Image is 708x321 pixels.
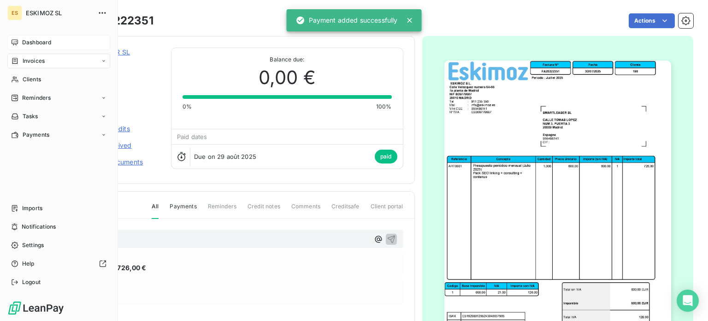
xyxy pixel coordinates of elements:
[183,103,192,111] span: 0%
[7,35,110,50] a: Dashboard
[7,127,110,142] a: Payments
[259,64,316,91] span: 0,00 €
[371,202,403,218] span: Client portal
[85,12,153,29] h3: FA20222351
[375,150,397,164] span: paid
[23,75,41,84] span: Clients
[22,94,51,102] span: Reminders
[629,13,675,28] button: Actions
[7,72,110,87] a: Clients
[7,109,110,124] a: Tasks
[208,202,236,218] span: Reminders
[291,202,320,218] span: Comments
[7,301,65,315] img: Logo LeanPay
[248,202,280,218] span: Credit notes
[194,153,256,160] span: Due on 29 août 2025
[22,204,42,212] span: Imports
[26,9,92,17] span: ESKIMOZ SL
[170,202,196,218] span: Payments
[183,55,391,64] span: Balance due:
[22,260,35,268] span: Help
[7,6,22,20] div: ES
[7,256,110,271] a: Help
[22,38,51,47] span: Dashboard
[296,12,398,29] div: Payment added successfully
[376,103,392,111] span: 100%
[23,131,49,139] span: Payments
[22,223,56,231] span: Notifications
[7,54,110,68] a: Invoices
[117,263,146,273] span: 726,00 €
[177,133,207,140] span: Paid dates
[23,112,38,121] span: Tasks
[22,241,44,249] span: Settings
[22,278,41,286] span: Logout
[7,91,110,105] a: Reminders
[677,290,699,312] div: Open Intercom Messenger
[7,238,110,253] a: Settings
[7,201,110,216] a: Imports
[152,202,159,219] span: All
[331,202,360,218] span: Creditsafe
[23,57,45,65] span: Invoices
